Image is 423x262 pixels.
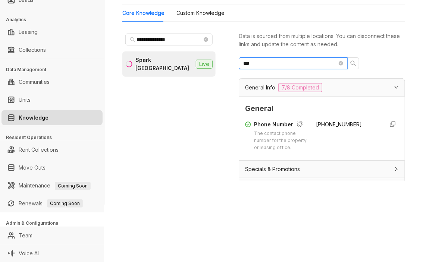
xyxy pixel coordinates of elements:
div: The contact phone number for the property or leasing office. [254,130,307,151]
a: Leasing [19,25,38,40]
span: Live [196,60,213,69]
h3: Analytics [6,16,104,23]
a: Team [19,228,32,243]
li: Communities [1,75,103,89]
li: Move Outs [1,160,103,175]
span: 7/8 Completed [278,83,322,92]
h3: Admin & Configurations [6,220,104,227]
a: Move Outs [19,160,46,175]
li: Knowledge [1,110,103,125]
a: Rent Collections [19,142,59,157]
span: search [130,37,135,42]
li: Maintenance [1,178,103,193]
li: Collections [1,42,103,57]
a: Units [19,92,31,107]
span: Coming Soon [47,199,83,208]
a: Knowledge [19,110,48,125]
a: Communities [19,75,50,89]
h3: Data Management [6,66,104,73]
li: Rent Collections [1,142,103,157]
span: Specials & Promotions [245,165,300,173]
li: Voice AI [1,246,103,261]
span: [PHONE_NUMBER] [316,121,362,127]
span: General Info [245,83,275,92]
span: close-circle [339,61,343,66]
div: Spark [GEOGRAPHIC_DATA] [135,56,193,72]
span: Coming Soon [55,182,91,190]
li: Units [1,92,103,107]
span: search [350,60,356,66]
div: Specials & Promotions [239,161,405,178]
span: close-circle [204,37,208,42]
li: Leasing [1,25,103,40]
a: Collections [19,42,46,57]
div: Data is sourced from multiple locations. You can disconnect these links and update the content as... [239,32,405,48]
div: General Info7/8 Completed [239,79,405,97]
a: Voice AI [19,246,39,261]
div: Phone Number [254,120,307,130]
div: Custom Knowledge [176,9,225,17]
li: Team [1,228,103,243]
div: Application Policy8/24 Completed [239,178,405,196]
span: expanded [394,85,399,89]
h3: Resident Operations [6,134,104,141]
span: General [245,103,399,114]
div: Core Knowledge [122,9,164,17]
li: Renewals [1,196,103,211]
a: RenewalsComing Soon [19,196,83,211]
span: collapsed [394,167,399,171]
